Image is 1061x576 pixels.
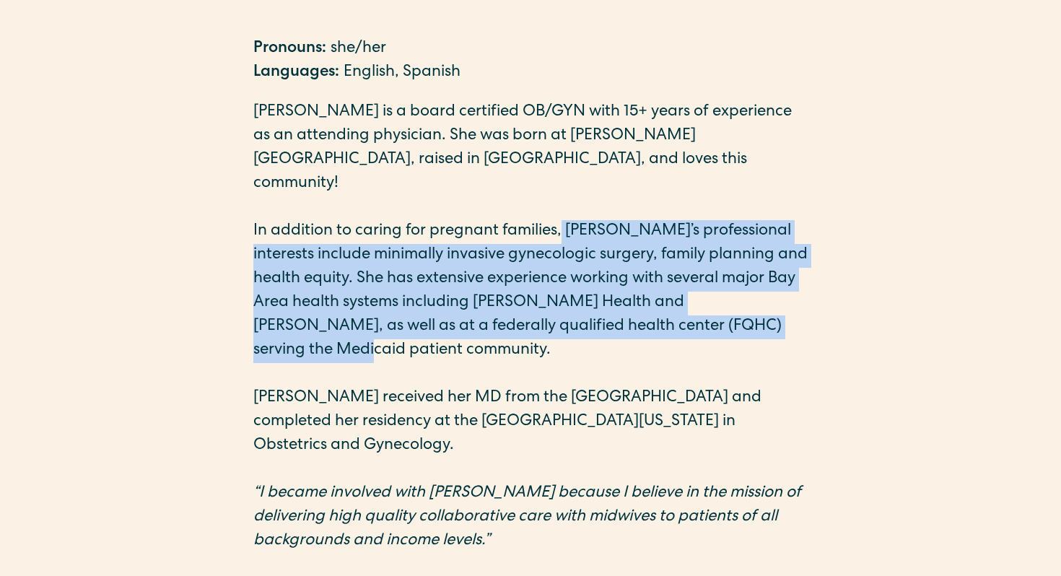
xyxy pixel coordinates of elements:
[253,65,339,81] strong: Languages:
[253,486,801,549] em: “I became involved with [PERSON_NAME] because I believe in the mission of delivering high quality...
[253,101,808,196] p: [PERSON_NAME] is a board certified OB/GYN with 15+ years of experience as an attending physician....
[344,61,460,85] div: English, Spanish
[253,41,326,57] strong: Pronouns:
[253,220,808,363] p: In addition to caring for pregnant families, [PERSON_NAME]’s professional interests include minim...
[331,38,386,61] div: she/her
[253,387,808,458] p: [PERSON_NAME] received her MD from the [GEOGRAPHIC_DATA] and completed her residency at the [GEOG...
